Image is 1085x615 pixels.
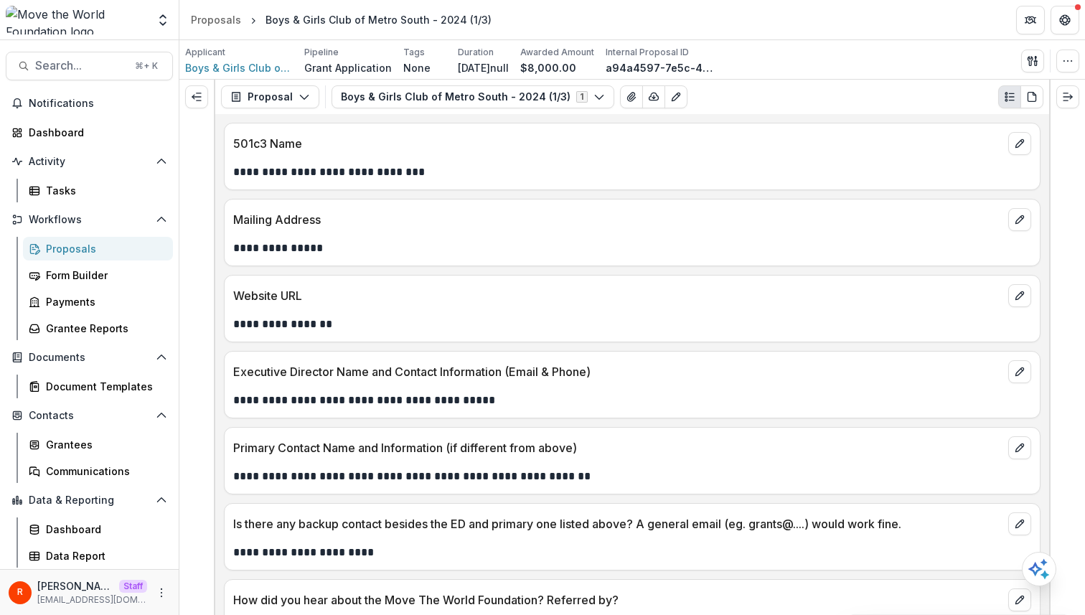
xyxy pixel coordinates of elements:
[332,85,614,108] button: Boys & Girls Club of Metro South - 2024 (1/3)1
[606,60,713,75] p: a94a4597-7e5c-4574-b305-04ff79536e6b
[403,60,431,75] p: None
[46,437,161,452] div: Grantees
[23,544,173,568] a: Data Report
[6,489,173,512] button: Open Data & Reporting
[29,125,161,140] div: Dashboard
[23,375,173,398] a: Document Templates
[1008,588,1031,611] button: edit
[29,410,150,422] span: Contacts
[6,346,173,369] button: Open Documents
[29,494,150,507] span: Data & Reporting
[46,183,161,198] div: Tasks
[606,46,689,59] p: Internal Proposal ID
[46,241,161,256] div: Proposals
[1008,436,1031,459] button: edit
[233,439,1002,456] p: Primary Contact Name and Information (if different from above)
[37,578,113,593] p: [PERSON_NAME]
[6,208,173,231] button: Open Workflows
[185,46,225,59] p: Applicant
[998,85,1021,108] button: Plaintext view
[23,316,173,340] a: Grantee Reports
[1020,85,1043,108] button: PDF view
[46,548,161,563] div: Data Report
[6,92,173,115] button: Notifications
[1008,360,1031,383] button: edit
[1022,552,1056,586] button: Open AI Assistant
[1056,85,1079,108] button: Expand right
[23,433,173,456] a: Grantees
[520,46,594,59] p: Awarded Amount
[6,150,173,173] button: Open Activity
[185,9,247,30] a: Proposals
[6,6,147,34] img: Move the World Foundation logo
[29,214,150,226] span: Workflows
[132,58,161,74] div: ⌘ + K
[46,294,161,309] div: Payments
[403,46,425,59] p: Tags
[29,156,150,168] span: Activity
[46,379,161,394] div: Document Templates
[1008,284,1031,307] button: edit
[191,12,241,27] div: Proposals
[46,321,161,336] div: Grantee Reports
[1008,512,1031,535] button: edit
[1008,208,1031,231] button: edit
[153,6,173,34] button: Open entity switcher
[23,290,173,314] a: Payments
[23,459,173,483] a: Communications
[221,85,319,108] button: Proposal
[304,46,339,59] p: Pipeline
[17,588,23,597] div: Raj
[185,85,208,108] button: Expand left
[233,591,1002,609] p: How did you hear about the Move The World Foundation? Referred by?
[23,517,173,541] a: Dashboard
[458,60,509,75] p: [DATE]null
[119,580,147,593] p: Staff
[233,135,1002,152] p: 501c3 Name
[6,52,173,80] button: Search...
[1008,132,1031,155] button: edit
[6,404,173,427] button: Open Contacts
[233,515,1002,532] p: Is there any backup contact besides the ED and primary one listed above? A general email (eg. gra...
[29,352,150,364] span: Documents
[1016,6,1045,34] button: Partners
[620,85,643,108] button: View Attached Files
[37,593,147,606] p: [EMAIL_ADDRESS][DOMAIN_NAME]
[233,211,1002,228] p: Mailing Address
[23,263,173,287] a: Form Builder
[233,287,1002,304] p: Website URL
[458,46,494,59] p: Duration
[46,464,161,479] div: Communications
[46,268,161,283] div: Form Builder
[304,60,392,75] p: Grant Application
[29,98,167,110] span: Notifications
[35,59,126,72] span: Search...
[23,237,173,260] a: Proposals
[23,179,173,202] a: Tasks
[233,363,1002,380] p: Executive Director Name and Contact Information (Email & Phone)
[46,522,161,537] div: Dashboard
[266,12,492,27] div: Boys & Girls Club of Metro South - 2024 (1/3)
[185,60,293,75] a: Boys & Girls Club of [GEOGRAPHIC_DATA]
[185,9,497,30] nav: breadcrumb
[664,85,687,108] button: Edit as form
[520,60,576,75] p: $8,000.00
[153,584,170,601] button: More
[1051,6,1079,34] button: Get Help
[6,121,173,144] a: Dashboard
